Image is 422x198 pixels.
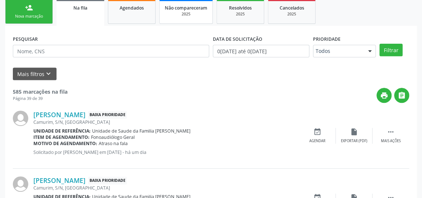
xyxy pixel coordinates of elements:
button:  [394,88,409,103]
span: Cancelados [280,5,304,11]
div: Nova marcação [11,14,47,19]
input: Nome, CNS [13,45,209,57]
i: insert_drive_file [350,128,358,136]
span: Resolvidos [229,5,252,11]
div: Página 39 de 39 [13,96,68,102]
span: Baixa Prioridade [88,111,127,119]
label: PESQUISAR [13,33,38,45]
strong: 585 marcações na fila [13,88,68,95]
input: Selecione um intervalo [213,45,309,57]
button: Filtrar [379,44,403,56]
span: Todos [316,47,361,55]
span: Atraso na fala [99,140,128,147]
div: Exportar (PDF) [341,138,367,144]
span: Fonoaudiólogo Geral [91,134,135,140]
button: print [376,88,392,103]
label: Prioridade [313,33,341,45]
a: [PERSON_NAME] [33,111,86,119]
span: Unidade de Saude da Familia [PERSON_NAME] [92,128,190,134]
label: DATA DE SOLICITAÇÃO [213,33,262,45]
div: Camurim, S/N, [GEOGRAPHIC_DATA] [33,185,299,191]
b: Item de agendamento: [33,134,90,140]
div: Camurim, S/N, [GEOGRAPHIC_DATA] [33,119,299,125]
b: Unidade de referência: [33,128,91,134]
button: Mais filtroskeyboard_arrow_down [13,68,57,80]
img: img [13,111,28,126]
i:  [387,128,395,136]
i: print [380,91,388,100]
span: Baixa Prioridade [88,177,127,184]
span: Na fila [73,5,87,11]
div: 2025 [165,11,207,17]
i: event_available [313,128,321,136]
b: Motivo de agendamento: [33,140,97,147]
div: 2025 [222,11,259,17]
div: person_add [25,4,33,12]
span: Não compareceram [165,5,207,11]
span: Agendados [120,5,144,11]
div: Mais ações [381,138,401,144]
a: [PERSON_NAME] [33,176,86,184]
i:  [398,91,406,100]
p: Solicitado por [PERSON_NAME] em [DATE] - há um dia [33,149,299,155]
i: keyboard_arrow_down [44,70,52,78]
div: Agendar [309,138,325,144]
div: 2025 [273,11,310,17]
